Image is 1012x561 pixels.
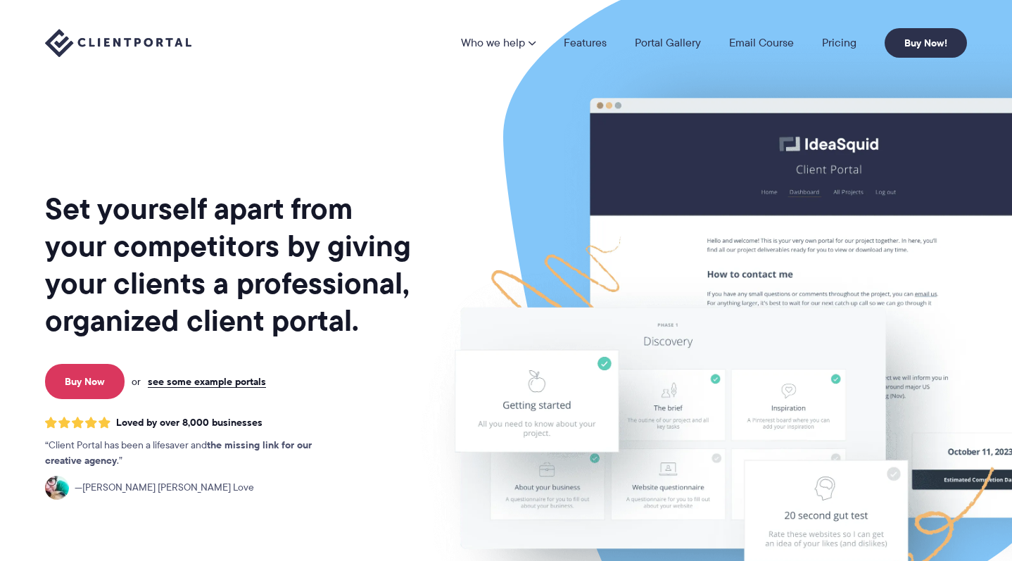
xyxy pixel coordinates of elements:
a: Pricing [822,37,856,49]
span: or [132,375,141,388]
a: Features [564,37,607,49]
a: Buy Now! [885,28,967,58]
a: see some example portals [148,375,266,388]
a: Buy Now [45,364,125,399]
span: [PERSON_NAME] [PERSON_NAME] Love [75,480,254,496]
strong: the missing link for our creative agency [45,437,312,468]
a: Email Course [729,37,794,49]
a: Who we help [461,37,536,49]
a: Portal Gallery [635,37,701,49]
span: Loved by over 8,000 businesses [116,417,263,429]
p: Client Portal has been a lifesaver and . [45,438,341,469]
h1: Set yourself apart from your competitors by giving your clients a professional, organized client ... [45,190,414,339]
